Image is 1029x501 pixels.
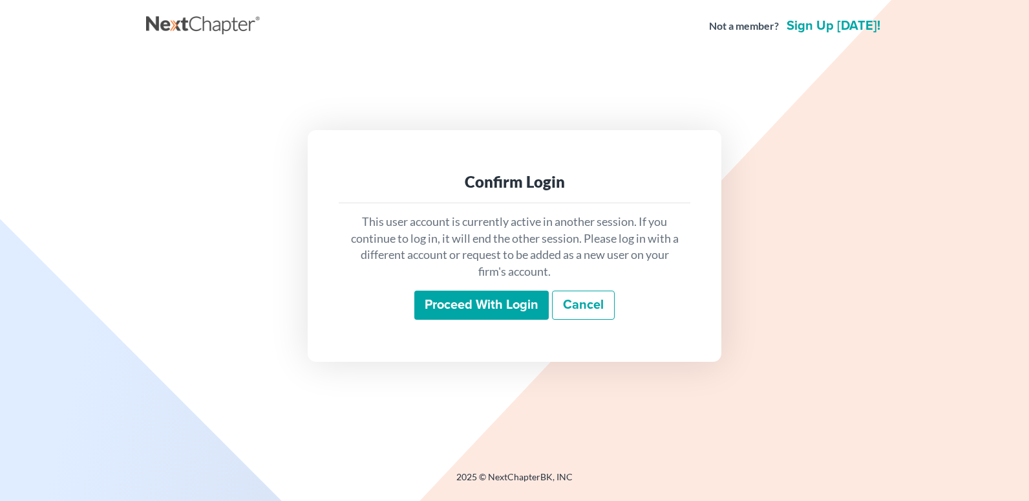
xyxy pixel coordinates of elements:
[552,291,615,320] a: Cancel
[349,214,680,280] p: This user account is currently active in another session. If you continue to log in, it will end ...
[709,19,779,34] strong: Not a member?
[349,172,680,192] div: Confirm Login
[146,471,883,494] div: 2025 © NextChapterBK, INC
[414,291,549,320] input: Proceed with login
[784,19,883,32] a: Sign up [DATE]!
